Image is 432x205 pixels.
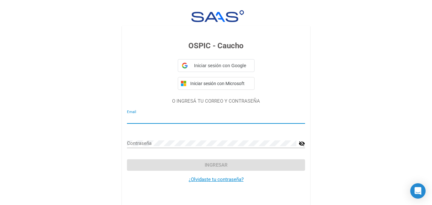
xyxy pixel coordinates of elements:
[178,59,255,72] div: Iniciar sesión con Google
[410,183,426,199] div: Open Intercom Messenger
[205,162,228,168] span: Ingresar
[127,98,305,105] p: O INGRESÁ TU CORREO Y CONTRASEÑA
[190,62,250,69] span: Iniciar sesión con Google
[127,159,305,171] button: Ingresar
[299,140,305,147] mat-icon: visibility_off
[127,40,305,51] h3: OSPIC - Caucho
[189,177,244,182] a: ¿Olvidaste tu contraseña?
[189,81,252,86] span: Iniciar sesión con Microsoft
[178,77,255,90] button: Iniciar sesión con Microsoft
